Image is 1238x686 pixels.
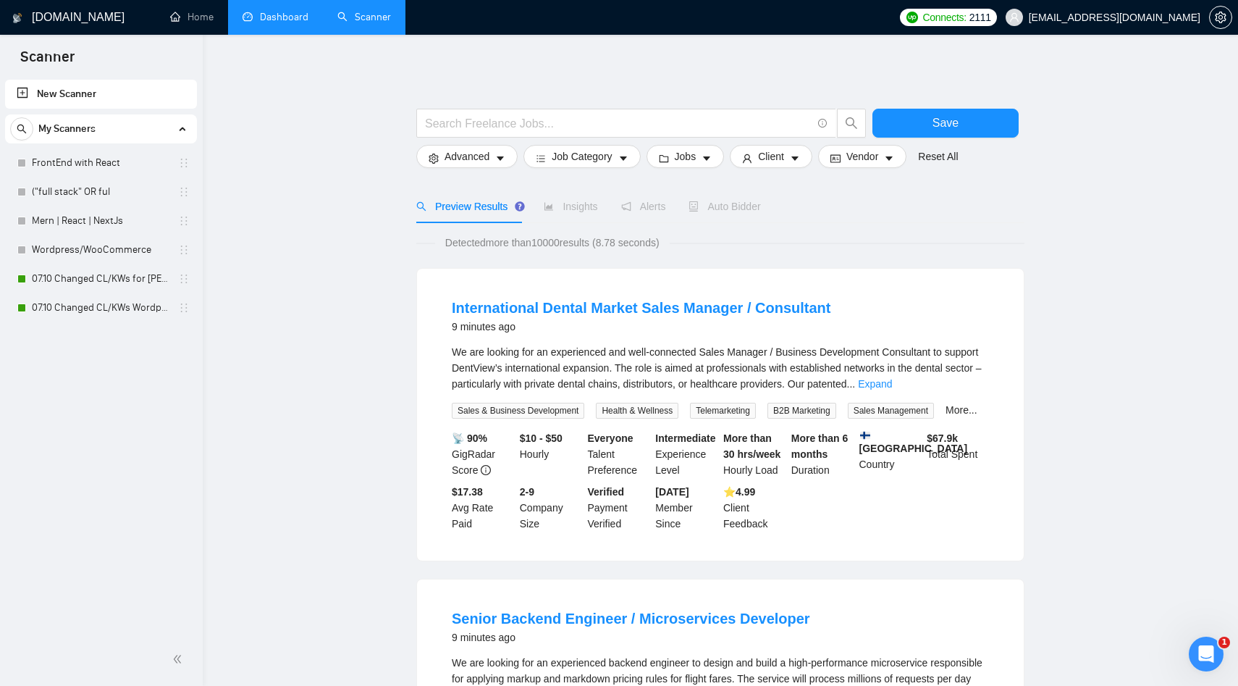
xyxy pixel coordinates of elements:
span: Jobs [675,149,696,164]
div: Member Since [652,484,720,532]
span: folder [659,153,669,164]
div: Country [856,430,925,478]
a: Expand [858,378,892,390]
div: Hourly [517,430,585,478]
button: idcardVendorcaret-down [818,145,906,168]
span: setting [429,153,439,164]
b: $17.38 [452,486,483,498]
span: Job Category [552,149,612,164]
div: Experience Level [652,430,720,478]
span: area-chart [544,201,554,212]
span: holder [178,215,190,227]
span: user [1009,12,1019,22]
a: More... [946,404,977,416]
b: Intermediate [655,432,715,444]
span: setting [1210,12,1231,23]
b: 📡 90% [452,432,487,444]
span: Advanced [445,149,489,164]
b: $ 67.9k [927,432,958,444]
div: 9 minutes ago [452,629,810,646]
span: search [416,201,426,212]
span: idcard [830,153,841,164]
span: Health & Wellness [596,403,678,419]
span: Insights [544,201,597,212]
div: Company Size [517,484,585,532]
span: holder [178,244,190,256]
div: Talent Preference [585,430,653,478]
button: Save [872,109,1019,138]
div: GigRadar Score [449,430,517,478]
li: My Scanners [5,114,197,322]
a: Reset All [918,149,958,164]
b: $10 - $50 [520,432,563,444]
span: bars [536,153,546,164]
b: 2-9 [520,486,534,498]
button: userClientcaret-down [730,145,812,168]
div: Total Spent [924,430,992,478]
span: Telemarketing [690,403,756,419]
span: double-left [172,652,187,666]
b: More than 30 hrs/week [723,432,780,460]
b: More than 6 months [791,432,849,460]
button: settingAdvancedcaret-down [416,145,518,168]
b: Everyone [588,432,633,444]
span: holder [178,186,190,198]
span: Detected more than 10000 results (8.78 seconds) [435,235,670,251]
span: My Scanners [38,114,96,143]
div: Duration [788,430,856,478]
img: logo [12,7,22,30]
span: holder [178,273,190,285]
span: We are looking for an experienced and well-connected Sales Manager / Business Development Consult... [452,346,982,390]
li: New Scanner [5,80,197,109]
span: Save [932,114,959,132]
span: holder [178,302,190,314]
button: search [10,117,33,141]
span: user [742,153,752,164]
div: Hourly Load [720,430,788,478]
div: 9 minutes ago [452,318,830,335]
a: Wordpress/WooCommerce [32,235,169,264]
a: homeHome [170,11,214,23]
button: barsJob Categorycaret-down [523,145,640,168]
span: robot [689,201,699,212]
span: search [838,117,865,130]
div: We are looking for an experienced and well-connected Sales Manager / Business Development Consult... [452,344,989,392]
span: holder [178,157,190,169]
a: Senior Backend Engineer / Microservices Developer [452,611,810,627]
a: Mern | React | NextJs [32,206,169,235]
img: 🇫🇮 [860,430,870,440]
span: Preview Results [416,201,521,212]
span: Sales Management [848,403,934,419]
b: ⭐️ 4.99 [723,486,755,498]
a: setting [1209,12,1232,23]
b: [DATE] [655,486,689,498]
span: B2B Marketing [767,403,836,419]
span: info-circle [481,465,491,475]
span: caret-down [884,153,894,164]
span: 2111 [969,9,991,25]
a: 07.10 Changed CL/KWs for [PERSON_NAME] [32,264,169,293]
span: Auto Bidder [689,201,760,212]
a: searchScanner [337,11,391,23]
span: search [11,124,33,134]
span: Sales & Business Development [452,403,584,419]
div: Client Feedback [720,484,788,532]
a: 07.10 Changed CL/KWs Wordpress/WooCommerce [32,293,169,322]
a: ("full stack" OR ful [32,177,169,206]
div: Payment Verified [585,484,653,532]
button: folderJobscaret-down [647,145,725,168]
span: ... [847,378,856,390]
span: caret-down [618,153,628,164]
span: Vendor [846,149,878,164]
span: caret-down [790,153,800,164]
button: setting [1209,6,1232,29]
img: upwork-logo.png [906,12,918,23]
span: caret-down [702,153,712,164]
span: Alerts [621,201,666,212]
span: 1 [1218,637,1230,648]
div: Tooltip anchor [513,200,526,213]
b: Verified [588,486,625,498]
span: caret-down [495,153,505,164]
button: search [837,109,866,138]
b: [GEOGRAPHIC_DATA] [859,430,968,454]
